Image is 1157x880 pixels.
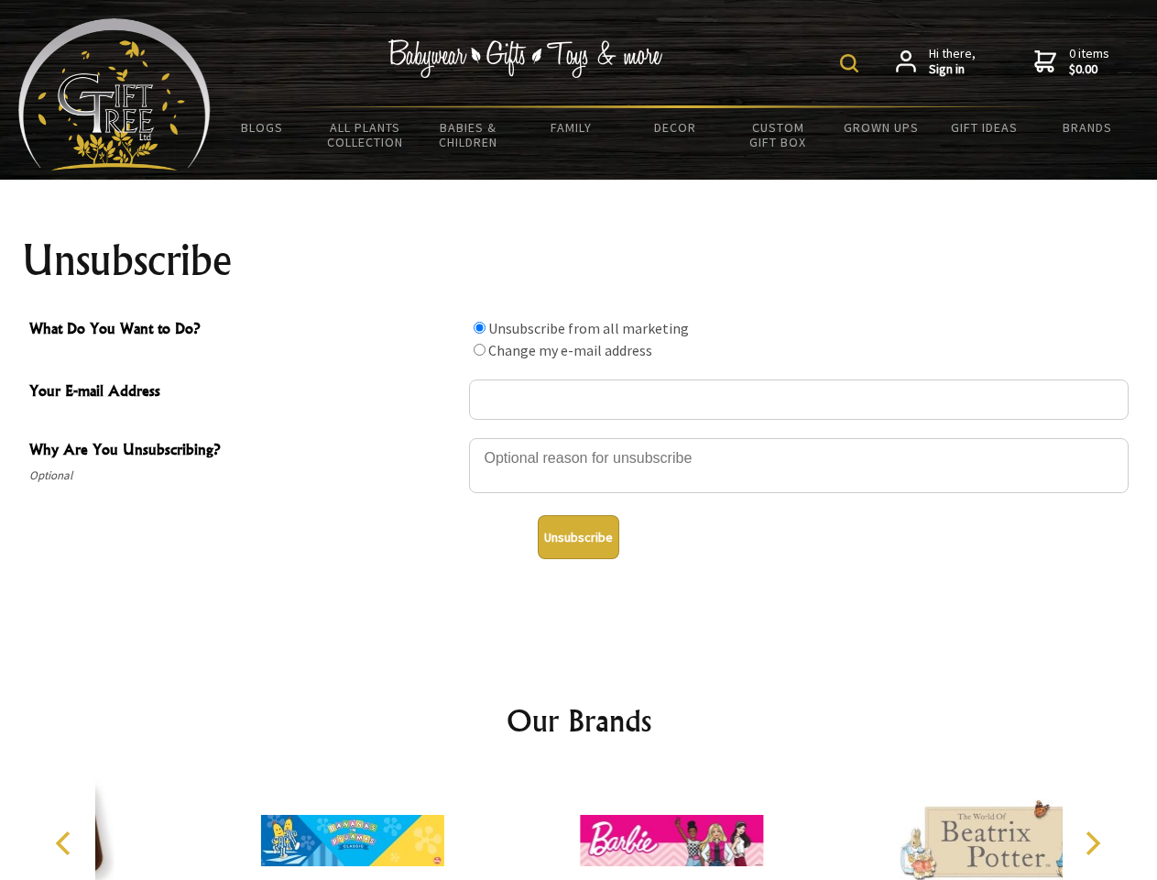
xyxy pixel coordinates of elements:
input: Your E-mail Address [469,379,1129,420]
img: Babywear - Gifts - Toys & more [388,39,663,78]
input: What Do You Want to Do? [474,322,486,334]
button: Unsubscribe [538,515,619,559]
span: Your E-mail Address [29,379,460,406]
strong: $0.00 [1069,61,1109,78]
textarea: Why Are You Unsubscribing? [469,438,1129,493]
span: Why Are You Unsubscribing? [29,438,460,465]
a: Decor [623,108,726,147]
img: Babyware - Gifts - Toys and more... [18,18,211,170]
a: Hi there,Sign in [896,46,976,78]
button: Next [1072,823,1112,863]
label: Unsubscribe from all marketing [488,319,689,337]
a: Brands [1036,108,1140,147]
label: Change my e-mail address [488,341,652,359]
button: Previous [46,823,86,863]
a: Gift Ideas [933,108,1036,147]
a: Grown Ups [829,108,933,147]
span: Optional [29,465,460,487]
strong: Sign in [929,61,976,78]
input: What Do You Want to Do? [474,344,486,356]
a: All Plants Collection [314,108,418,161]
a: 0 items$0.00 [1034,46,1109,78]
a: BLOGS [211,108,314,147]
h1: Unsubscribe [22,238,1136,282]
a: Custom Gift Box [726,108,830,161]
a: Babies & Children [417,108,520,161]
span: What Do You Want to Do? [29,317,460,344]
span: 0 items [1069,45,1109,78]
a: Family [520,108,624,147]
h2: Our Brands [37,698,1121,742]
span: Hi there, [929,46,976,78]
img: product search [840,54,858,72]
